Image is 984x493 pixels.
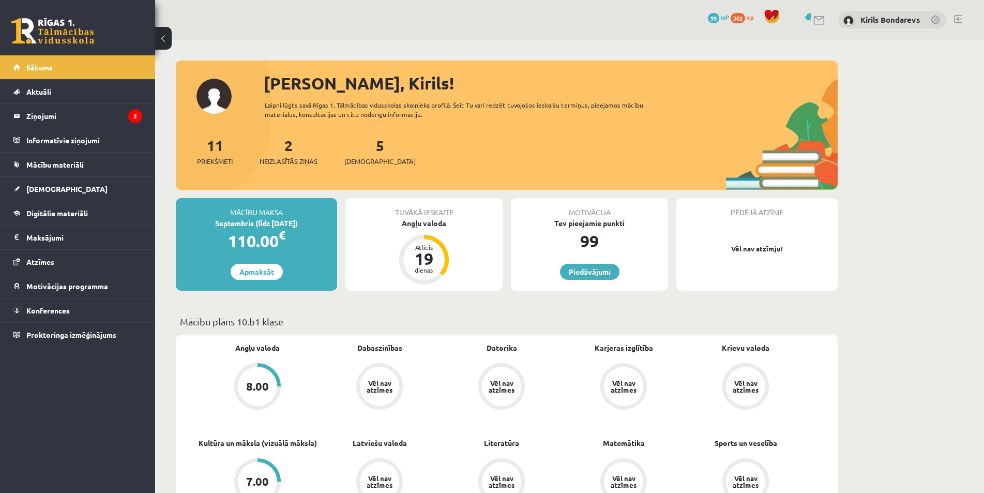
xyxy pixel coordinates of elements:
[344,136,416,167] a: 5[DEMOGRAPHIC_DATA]
[13,201,142,225] a: Digitālie materiāli
[11,18,94,44] a: Rīgas 1. Tālmācības vidusskola
[26,226,142,249] legend: Maksājumi
[408,244,440,250] div: Atlicis
[721,13,729,21] span: mP
[26,281,108,291] span: Motivācijas programma
[176,218,337,229] div: Septembris (līdz [DATE])
[487,380,516,393] div: Vēl nav atzīmes
[731,13,759,21] a: 302 xp
[197,156,233,167] span: Priekšmeti
[408,250,440,267] div: 19
[26,63,53,72] span: Sākums
[26,160,84,169] span: Mācību materiāli
[715,438,777,449] a: Sports un veselība
[13,104,142,128] a: Ziņojumi2
[609,475,638,488] div: Vēl nav atzīmes
[843,16,854,26] img: Kirils Bondarevs
[747,13,753,21] span: xp
[196,363,319,412] a: 8.00
[13,55,142,79] a: Sākums
[353,438,407,449] a: Latviešu valoda
[708,13,719,23] span: 99
[731,13,745,23] span: 302
[176,198,337,218] div: Mācību maksa
[26,104,142,128] legend: Ziņojumi
[722,342,769,353] a: Krievu valoda
[235,342,280,353] a: Angļu valoda
[197,136,233,167] a: 11Priekšmeti
[487,342,517,353] a: Datorika
[365,475,394,488] div: Vēl nav atzīmes
[13,226,142,249] a: Maksājumi
[13,128,142,152] a: Informatīvie ziņojumi
[13,298,142,322] a: Konferences
[345,218,503,229] div: Angļu valoda
[563,363,685,412] a: Vēl nav atzīmes
[731,380,760,393] div: Vēl nav atzīmes
[26,128,142,152] legend: Informatīvie ziņojumi
[260,136,317,167] a: 2Neizlasītās ziņas
[441,363,563,412] a: Vēl nav atzīmes
[26,208,88,218] span: Digitālie materiāli
[319,363,441,412] a: Vēl nav atzīmes
[13,80,142,103] a: Aktuāli
[176,229,337,253] div: 110.00
[344,156,416,167] span: [DEMOGRAPHIC_DATA]
[511,218,668,229] div: Tev pieejamie punkti
[279,228,285,243] span: €
[676,198,838,218] div: Pēdējā atzīme
[603,438,645,449] a: Matemātika
[13,274,142,298] a: Motivācijas programma
[26,87,51,96] span: Aktuāli
[26,330,116,339] span: Proktoringa izmēģinājums
[685,363,807,412] a: Vēl nav atzīmes
[365,380,394,393] div: Vēl nav atzīmes
[511,229,668,253] div: 99
[345,198,503,218] div: Tuvākā ieskaite
[260,156,317,167] span: Neizlasītās ziņas
[487,475,516,488] div: Vēl nav atzīmes
[13,323,142,347] a: Proktoringa izmēģinājums
[860,14,920,25] a: Kirils Bondarevs
[484,438,519,449] a: Literatūra
[246,476,269,487] div: 7.00
[265,100,662,119] div: Laipni lūgts savā Rīgas 1. Tālmācības vidusskolas skolnieka profilā. Šeit Tu vari redzēt tuvojošo...
[560,264,619,280] a: Piedāvājumi
[595,342,653,353] a: Karjeras izglītība
[511,198,668,218] div: Motivācija
[13,177,142,201] a: [DEMOGRAPHIC_DATA]
[357,342,402,353] a: Dabaszinības
[731,475,760,488] div: Vēl nav atzīmes
[26,257,54,266] span: Atzīmes
[609,380,638,393] div: Vēl nav atzīmes
[13,153,142,176] a: Mācību materiāli
[708,13,729,21] a: 99 mP
[180,315,834,328] p: Mācību plāns 10.b1 klase
[231,264,283,280] a: Apmaksāt
[199,438,317,449] a: Kultūra un māksla (vizuālā māksla)
[408,267,440,273] div: dienas
[26,184,108,193] span: [DEMOGRAPHIC_DATA]
[682,244,832,254] p: Vēl nav atzīmju!
[246,381,269,392] div: 8.00
[264,71,838,96] div: [PERSON_NAME], Kirils!
[26,306,70,315] span: Konferences
[13,250,142,274] a: Atzīmes
[128,109,142,123] i: 2
[345,218,503,286] a: Angļu valoda Atlicis 19 dienas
